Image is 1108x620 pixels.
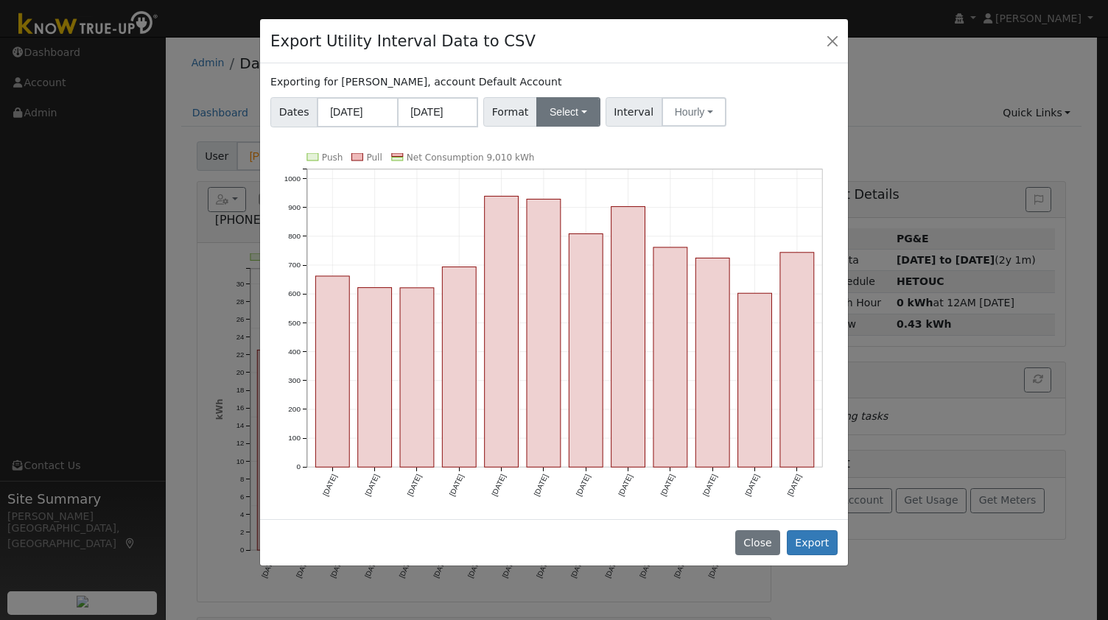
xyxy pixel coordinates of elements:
[735,530,780,555] button: Close
[288,261,301,269] text: 700
[288,319,301,327] text: 500
[662,97,726,127] button: Hourly
[617,473,634,497] text: [DATE]
[611,206,645,467] rect: onclick=""
[270,74,561,90] label: Exporting for [PERSON_NAME], account Default Account
[316,276,350,468] rect: onclick=""
[448,473,465,497] text: [DATE]
[288,289,301,297] text: 600
[367,152,382,163] text: Pull
[569,233,603,467] rect: onclick=""
[575,473,592,497] text: [DATE]
[407,152,535,163] text: Net Consumption 9,010 kWh
[653,247,687,468] rect: onclick=""
[738,293,772,467] rect: onclick=""
[358,288,392,468] rect: onclick=""
[406,473,423,497] text: [DATE]
[485,196,519,467] rect: onclick=""
[400,288,434,468] rect: onclick=""
[321,473,338,497] text: [DATE]
[288,203,301,211] text: 900
[270,97,318,127] span: Dates
[443,267,477,467] rect: onclick=""
[288,376,301,384] text: 300
[288,434,301,442] text: 100
[744,473,761,497] text: [DATE]
[364,473,381,497] text: [DATE]
[288,348,301,356] text: 400
[786,473,803,497] text: [DATE]
[606,97,662,127] span: Interval
[322,152,343,163] text: Push
[296,463,301,471] text: 0
[787,530,838,555] button: Export
[527,199,561,467] rect: onclick=""
[491,473,508,497] text: [DATE]
[701,473,718,497] text: [DATE]
[533,473,550,497] text: [DATE]
[781,253,815,468] rect: onclick=""
[822,30,843,51] button: Close
[659,473,676,497] text: [DATE]
[483,97,537,127] span: Format
[288,232,301,240] text: 800
[288,405,301,413] text: 200
[536,97,600,127] button: Select
[270,29,536,53] h4: Export Utility Interval Data to CSV
[284,174,301,182] text: 1000
[696,258,730,467] rect: onclick=""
